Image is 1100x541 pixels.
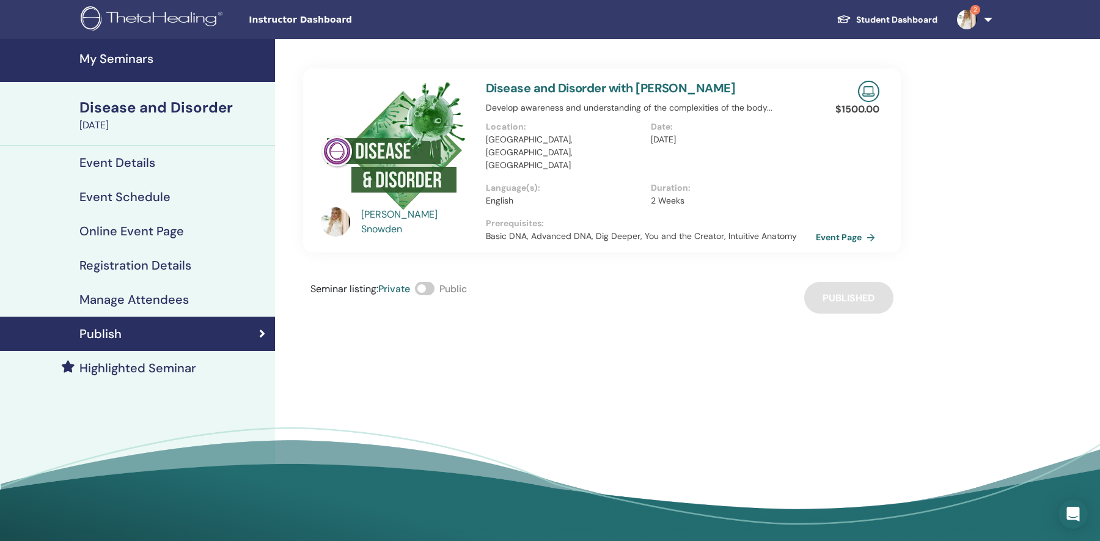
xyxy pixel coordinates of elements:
span: Instructor Dashboard [249,13,432,26]
p: Date : [651,120,809,133]
p: 2 Weeks [651,194,809,207]
img: default.jpg [321,207,350,237]
p: Language(s) : [486,182,643,194]
h4: My Seminars [79,51,268,66]
img: Live Online Seminar [858,81,879,102]
p: $ 1500.00 [835,102,879,117]
a: Student Dashboard [827,9,947,31]
p: English [486,194,643,207]
a: Disease and Disorder[DATE] [72,97,275,133]
h4: Publish [79,326,122,341]
img: Disease and Disorder [321,81,467,211]
h4: Online Event Page [79,224,184,238]
img: logo.png [81,6,227,34]
span: 2 [970,5,980,15]
div: Open Intercom Messenger [1058,499,1088,529]
p: Location : [486,120,643,133]
a: Event Page [816,228,880,246]
p: [GEOGRAPHIC_DATA], [GEOGRAPHIC_DATA], [GEOGRAPHIC_DATA] [486,133,643,172]
div: [DATE] [79,118,268,133]
h4: Event Details [79,155,155,170]
p: Duration : [651,182,809,194]
span: Seminar listing : [310,282,378,295]
p: [DATE] [651,133,809,146]
p: Basic DNA, Advanced DNA, Dig Deeper, You and the Creator, Intuitive Anatomy [486,230,816,243]
p: Develop awareness and understanding of the complexities of the body... [486,101,816,114]
a: Disease and Disorder with [PERSON_NAME] [486,80,735,96]
h4: Event Schedule [79,190,170,204]
span: Private [378,282,410,295]
p: Prerequisites : [486,217,816,230]
img: graduation-cap-white.svg [837,14,851,24]
h4: Manage Attendees [79,292,189,307]
span: Public [439,282,467,295]
img: default.jpg [957,10,977,29]
h4: Highlighted Seminar [79,361,196,375]
h4: Registration Details [79,258,191,273]
a: [PERSON_NAME] Snowden [361,207,474,237]
div: Disease and Disorder [79,97,268,118]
